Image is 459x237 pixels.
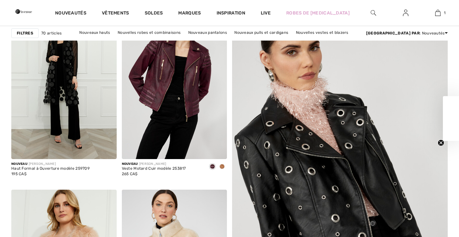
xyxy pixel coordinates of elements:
[178,10,201,17] a: Marques
[15,5,32,18] img: 1ère Avenue
[11,162,90,166] div: [PERSON_NAME]
[11,172,26,176] span: 195 CA$
[398,9,414,17] a: Se connecter
[371,9,376,17] img: recherche
[231,28,291,37] a: Nouveaux pulls et cardigans
[261,10,271,16] a: Live
[122,172,138,176] span: 265 CA$
[161,37,197,45] a: Nouvelles jupes
[114,28,184,37] a: Nouvelles robes et combinaisons
[443,96,459,141] div: Close teaser
[444,10,445,16] span: 1
[11,162,27,166] span: Nouveau
[293,28,352,37] a: Nouvelles vestes et blazers
[185,28,230,37] a: Nouveaux pantalons
[76,28,113,37] a: Nouveaux hauts
[198,37,267,45] a: Nouveaux vêtements d'extérieur
[418,189,453,205] iframe: Ouvre un widget dans lequel vous pouvez trouver plus d’informations
[217,162,227,172] div: Burnt orange
[122,166,186,171] div: Veste Motard Cuir modèle 253817
[366,30,448,36] div: : Nouveautés
[17,30,33,36] strong: Filtres
[102,10,129,17] a: Vêtements
[122,162,186,166] div: [PERSON_NAME]
[145,10,163,17] a: Soldes
[438,140,444,146] button: Close teaser
[41,30,62,36] span: 70 articles
[217,10,245,17] span: Inspiration
[403,9,408,17] img: Mes infos
[11,166,90,171] div: Haut Formal à Ouverture modèle 259709
[55,10,86,17] a: Nouveautés
[286,10,350,16] a: Robes de [MEDICAL_DATA]
[122,162,138,166] span: Nouveau
[435,9,441,17] img: Mon panier
[208,162,217,172] div: Plum
[366,31,420,35] strong: [GEOGRAPHIC_DATA] par
[11,1,117,159] img: Haut Formal à Ouverture modèle 259709. Noir
[122,1,227,159] img: Veste Motard Cuir modèle 253817. Plum
[422,9,454,17] a: 1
